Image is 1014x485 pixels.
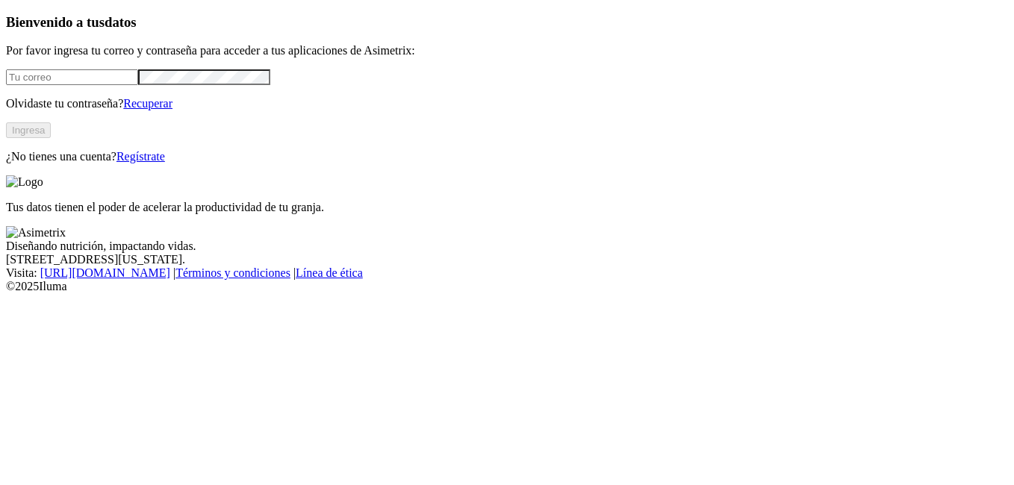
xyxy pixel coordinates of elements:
input: Tu correo [6,69,138,85]
span: datos [105,14,137,30]
h3: Bienvenido a tus [6,14,1008,31]
div: [STREET_ADDRESS][US_STATE]. [6,253,1008,266]
div: Diseñando nutrición, impactando vidas. [6,240,1008,253]
a: [URL][DOMAIN_NAME] [40,266,170,279]
p: Tus datos tienen el poder de acelerar la productividad de tu granja. [6,201,1008,214]
a: Recuperar [123,97,172,110]
p: ¿No tienes una cuenta? [6,150,1008,163]
img: Asimetrix [6,226,66,240]
div: Visita : | | [6,266,1008,280]
a: Términos y condiciones [175,266,290,279]
a: Línea de ética [296,266,363,279]
p: Por favor ingresa tu correo y contraseña para acceder a tus aplicaciones de Asimetrix: [6,44,1008,57]
p: Olvidaste tu contraseña? [6,97,1008,110]
img: Logo [6,175,43,189]
div: © 2025 Iluma [6,280,1008,293]
a: Regístrate [116,150,165,163]
button: Ingresa [6,122,51,138]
